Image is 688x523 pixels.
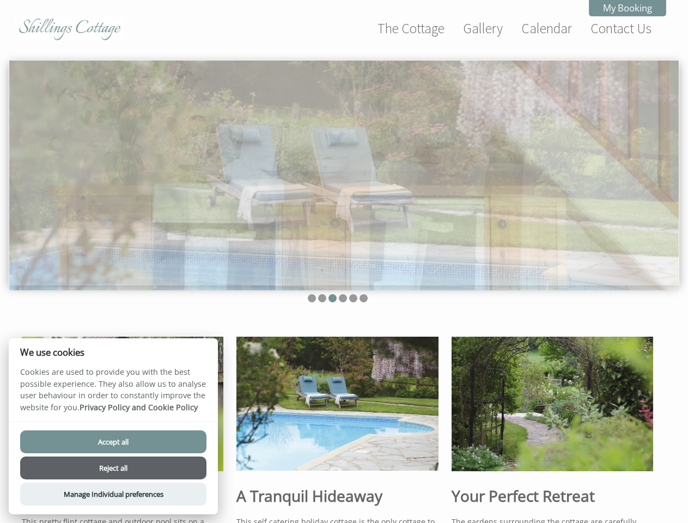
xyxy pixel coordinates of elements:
img: Shillings Cottage [15,15,124,40]
button: Manage Individual preferences [20,483,206,506]
h2: We use cookies [9,347,218,357]
button: Reject all [20,457,206,479]
button: Accept all [20,430,206,453]
h1: Your Perfect Retreat [452,485,653,506]
a: The Cottage [378,20,445,37]
a: Gallery [463,20,503,37]
a: Calendar [521,20,572,37]
p: Cookies are used to provide you with the best possible experience. They also allow us to analyse ... [9,366,218,421]
h1: A Tranquil Hideaway [236,485,438,506]
a: Privacy Policy and Cookie Policy [80,402,198,412]
a: Contact Us [590,20,652,37]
